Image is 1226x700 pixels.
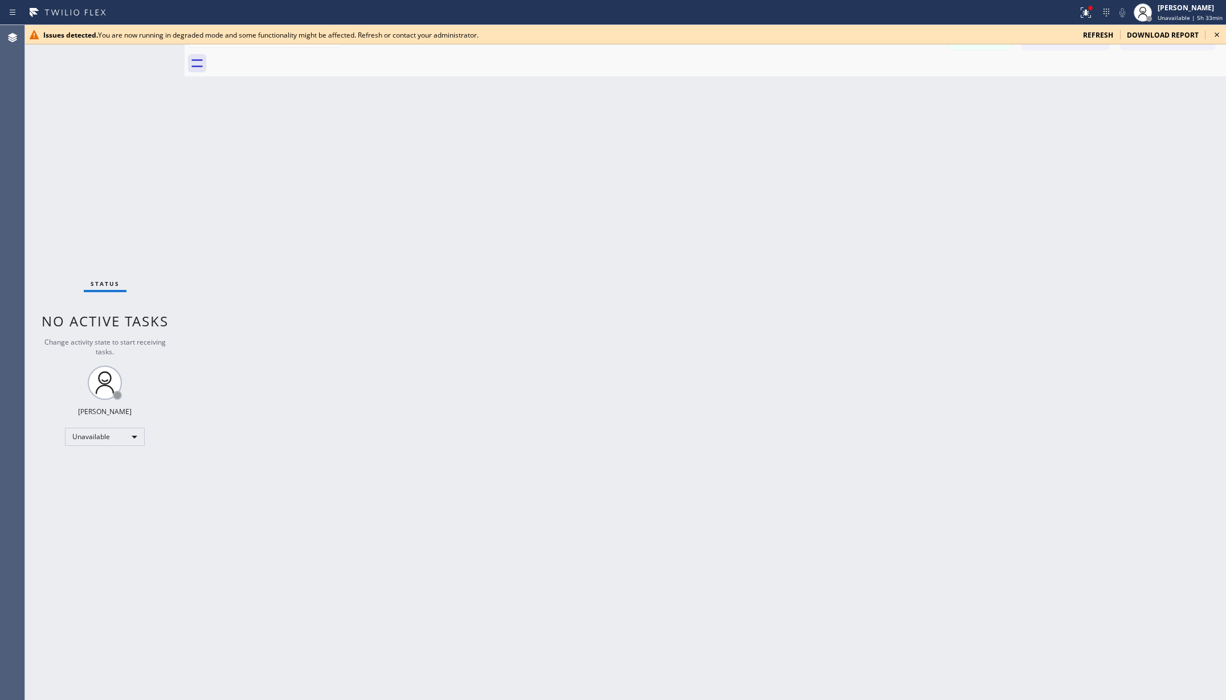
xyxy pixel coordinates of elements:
[1127,30,1199,40] span: download report
[42,312,169,330] span: No active tasks
[78,407,132,416] div: [PERSON_NAME]
[43,30,98,40] b: Issues detected.
[1114,5,1130,21] button: Mute
[1158,14,1223,22] span: Unavailable | 5h 33min
[44,337,166,357] span: Change activity state to start receiving tasks.
[43,30,1074,40] div: You are now running in degraded mode and some functionality might be affected. Refresh or contact...
[65,428,145,446] div: Unavailable
[1083,30,1113,40] span: refresh
[1158,3,1223,13] div: [PERSON_NAME]
[91,280,120,288] span: Status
